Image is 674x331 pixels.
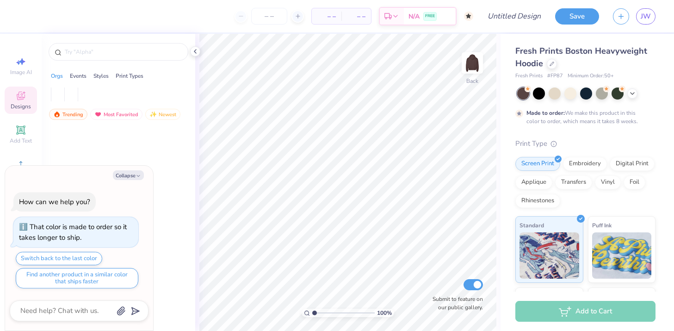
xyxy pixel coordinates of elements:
span: 100 % [377,309,392,317]
div: Rhinestones [515,194,560,208]
div: Vinyl [595,175,621,189]
div: Styles [93,72,109,80]
span: – – [317,12,336,21]
img: trending.gif [53,111,61,118]
div: Transfers [555,175,592,189]
img: Standard [519,232,579,279]
input: Try "Alpha" [64,47,182,56]
span: Add Text [10,137,32,144]
button: Save [555,8,599,25]
button: Collapse [113,170,144,180]
img: Back [463,54,482,72]
span: # FP87 [547,72,563,80]
div: Newest [145,109,180,120]
div: Print Types [116,72,143,80]
div: Trending [49,109,87,120]
span: Standard [519,220,544,230]
span: Image AI [10,69,32,76]
img: Puff Ink [592,232,652,279]
span: FREE [425,13,435,19]
div: We make this product in this color to order, which means it takes 8 weeks. [526,109,640,125]
div: Most Favorited [90,109,142,120]
strong: Made to order: [526,109,565,117]
button: Find another product in a similar color that ships faster [16,268,138,288]
img: Newest.gif [149,111,157,118]
span: – – [347,12,365,21]
button: Switch back to the last color [16,252,102,265]
div: Embroidery [563,157,607,171]
input: – – [251,8,287,25]
div: Events [70,72,87,80]
span: Minimum Order: 50 + [568,72,614,80]
span: Designs [11,103,31,110]
div: Print Type [515,138,655,149]
img: most_fav.gif [94,111,102,118]
div: Screen Print [515,157,560,171]
span: Fresh Prints Boston Heavyweight Hoodie [515,45,647,69]
span: N/A [408,12,420,21]
div: Foil [624,175,645,189]
input: Untitled Design [480,7,548,25]
div: That color is made to order so it takes longer to ship. [19,222,127,242]
div: How can we help you? [19,197,90,206]
div: Orgs [51,72,63,80]
a: JW [636,8,655,25]
span: JW [641,11,651,22]
span: Fresh Prints [515,72,543,80]
div: Back [466,77,478,85]
div: Digital Print [610,157,655,171]
span: Puff Ink [592,220,612,230]
div: Applique [515,175,552,189]
label: Submit to feature on our public gallery. [427,295,483,312]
